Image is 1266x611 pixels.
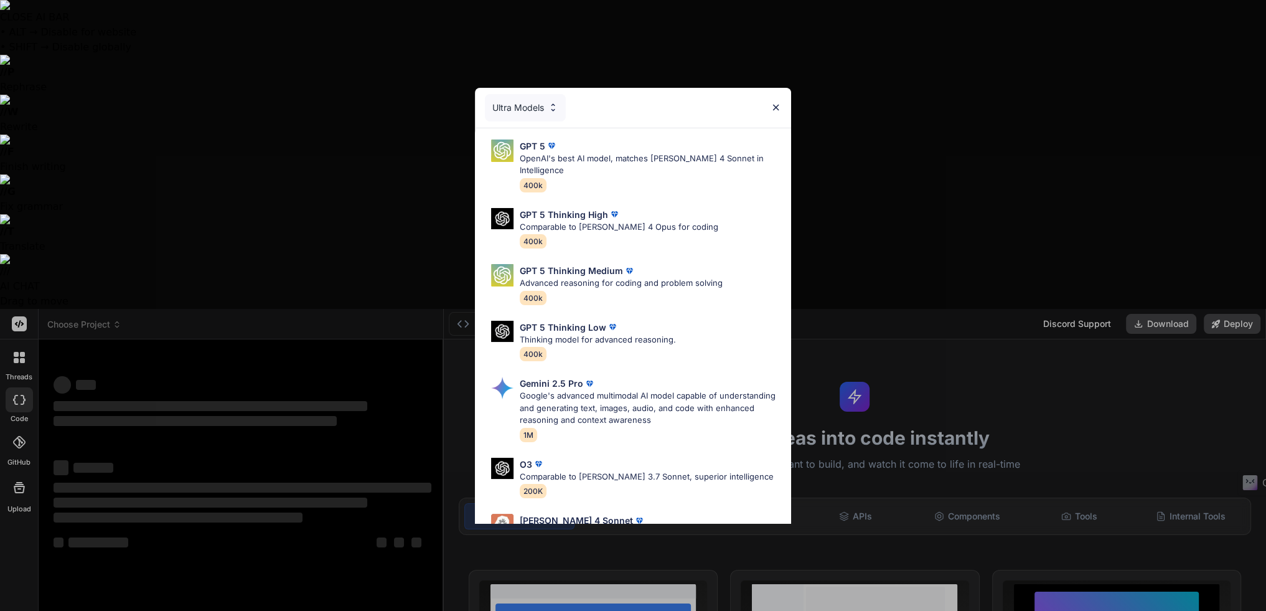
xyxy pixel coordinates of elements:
[491,458,513,480] img: Pick Models
[520,458,532,471] p: O3
[606,321,619,333] img: premium
[520,471,774,483] p: Comparable to [PERSON_NAME] 3.7 Sonnet, superior intelligence
[520,484,546,498] span: 200K
[583,377,596,390] img: premium
[633,514,645,527] img: premium
[491,377,513,399] img: Pick Models
[520,334,676,346] p: Thinking model for advanced reasoning.
[520,347,546,361] span: 400k
[520,321,606,334] p: GPT 5 Thinking Low
[532,458,545,470] img: premium
[491,321,513,343] img: Pick Models
[520,377,583,390] p: Gemini 2.5 Pro
[491,514,513,536] img: Pick Models
[520,514,633,527] p: [PERSON_NAME] 4 Sonnet
[520,428,537,442] span: 1M
[520,390,782,427] p: Google's advanced multimodal AI model capable of understanding and generating text, images, audio...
